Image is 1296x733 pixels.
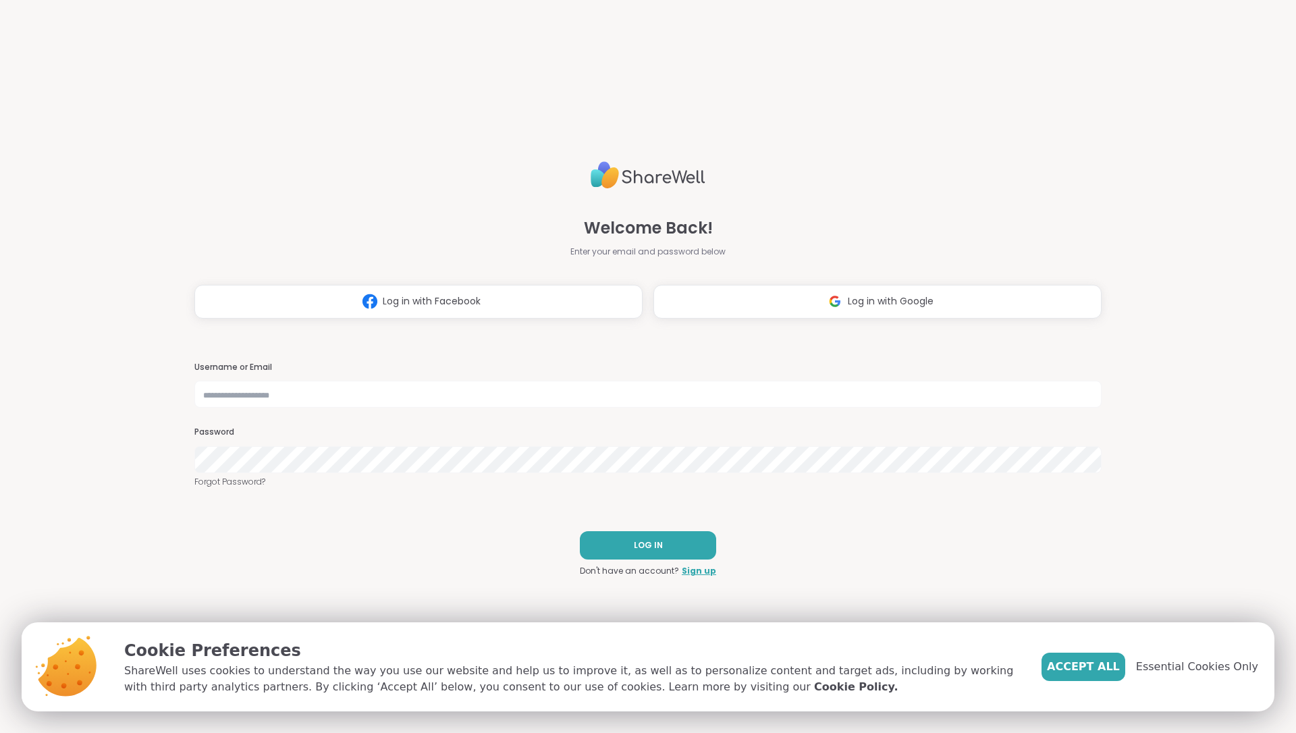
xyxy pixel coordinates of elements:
[194,427,1102,438] h3: Password
[634,539,663,551] span: LOG IN
[357,289,383,314] img: ShareWell Logomark
[653,285,1102,319] button: Log in with Google
[682,565,716,577] a: Sign up
[848,294,934,308] span: Log in with Google
[822,289,848,314] img: ShareWell Logomark
[814,679,898,695] a: Cookie Policy.
[194,476,1102,488] a: Forgot Password?
[1136,659,1258,675] span: Essential Cookies Only
[124,639,1020,663] p: Cookie Preferences
[580,531,716,560] button: LOG IN
[124,663,1020,695] p: ShareWell uses cookies to understand the way you use our website and help us to improve it, as we...
[194,285,643,319] button: Log in with Facebook
[1047,659,1120,675] span: Accept All
[580,565,679,577] span: Don't have an account?
[591,156,705,194] img: ShareWell Logo
[383,294,481,308] span: Log in with Facebook
[194,362,1102,373] h3: Username or Email
[584,216,713,240] span: Welcome Back!
[570,246,726,258] span: Enter your email and password below
[1042,653,1125,681] button: Accept All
